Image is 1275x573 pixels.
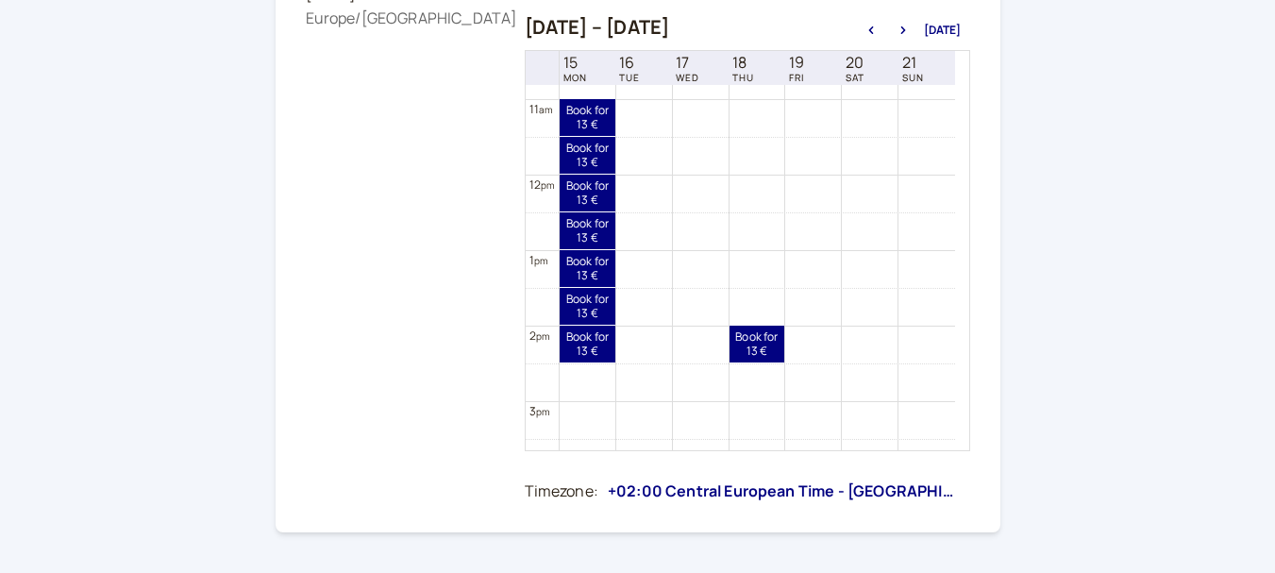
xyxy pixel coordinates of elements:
span: Book for 13 € [560,104,615,131]
span: Book for 13 € [560,255,615,282]
span: 21 [902,54,924,72]
a: September 18, 2025 [729,52,758,85]
span: MON [563,72,587,83]
span: SUN [902,72,924,83]
div: 12 [529,176,555,194]
a: September 17, 2025 [672,52,703,85]
span: 17 [676,54,699,72]
span: pm [536,405,549,418]
span: Book for 13 € [560,293,615,320]
span: Book for 13 € [560,330,615,358]
div: 1 [529,251,548,269]
span: Book for 13 € [560,142,615,169]
a: September 19, 2025 [785,52,808,85]
span: am [539,103,552,116]
span: pm [536,329,549,343]
span: 19 [789,54,804,72]
span: 20 [846,54,864,72]
h2: [DATE] – [DATE] [525,16,670,39]
span: Book for 13 € [560,217,615,244]
span: Book for 13 € [560,179,615,207]
span: WED [676,72,699,83]
span: 15 [563,54,587,72]
span: SAT [846,72,864,83]
span: 18 [732,54,754,72]
div: 11 [529,100,553,118]
div: 3 [529,402,550,420]
a: September 20, 2025 [842,52,868,85]
a: September 15, 2025 [560,52,591,85]
a: September 16, 2025 [615,52,644,85]
span: pm [534,254,547,267]
span: FRI [789,72,804,83]
div: 2 [529,327,550,345]
span: THU [732,72,754,83]
span: 16 [619,54,640,72]
button: [DATE] [924,24,961,37]
div: Europe/[GEOGRAPHIC_DATA] [306,7,495,31]
span: pm [541,178,554,192]
span: Book for 13 € [730,330,785,358]
span: TUE [619,72,640,83]
div: Timezone: [525,480,598,504]
a: September 21, 2025 [898,52,928,85]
